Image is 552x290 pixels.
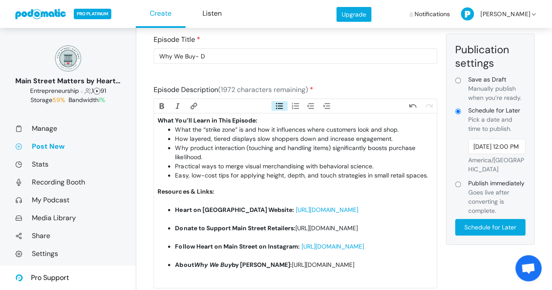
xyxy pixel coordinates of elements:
[271,101,287,111] button: Bullets
[31,96,67,104] span: Storage
[158,188,214,195] strong: Resources & Links:
[319,101,335,111] button: Increase Level
[175,162,433,171] li: Practical ways to merge visual merchandising with behavioral science.
[15,76,120,86] div: Main Street Matters by Heart on [GEOGRAPHIC_DATA]
[15,231,120,240] a: Share
[295,206,358,214] a: [URL][DOMAIN_NAME]
[170,101,185,111] button: Italic
[231,261,291,269] strong: by [PERSON_NAME]:
[455,43,525,70] div: Publication settings
[15,213,120,222] a: Media Library
[301,242,363,250] a: [URL][DOMAIN_NAME]
[175,242,299,250] strong: Follow Heart on Main Street on Instagram:
[154,85,313,95] label: Episode Description
[55,45,81,72] img: 150x150_17130234.png
[175,261,194,269] strong: About
[421,101,436,111] button: Redo
[468,106,525,115] span: Schedule for Later
[336,7,371,22] a: Upgrade
[194,261,231,269] em: Why We Buy
[468,75,525,84] span: Save as Draft
[461,7,474,20] img: P-50-ab8a3cff1f42e3edaa744736fdbd136011fc75d0d07c0e6946c3d5a70d29199b.png
[69,96,105,104] span: Bandwidth
[154,101,170,111] button: Bold
[455,219,525,235] input: Schedule for Later
[175,134,433,143] li: How layered, tiered displays slow shoppers down and increase engagement.
[461,1,537,27] a: [PERSON_NAME]
[175,171,433,180] li: Easy, low-cost tips for applying height, depth, and touch strategies in small retail spaces.
[175,260,433,279] li: [URL][DOMAIN_NAME]
[15,124,120,133] a: Manage
[15,160,120,169] a: Stats
[74,9,111,19] span: PRO PLATINUM
[99,96,105,104] span: 1%
[175,224,433,242] li: [URL][DOMAIN_NAME]
[288,101,303,111] button: Numbers
[158,116,257,124] strong: What You’ll Learn in This Episode:
[15,86,120,96] div: 1 91
[136,0,185,28] a: Create
[85,87,92,95] span: Followers
[15,266,69,290] a: Pro Support
[186,101,202,111] button: Link
[52,96,65,104] span: 59%
[515,255,542,281] a: Open chat
[468,179,525,188] span: Publish immediately
[93,87,100,95] span: Episodes
[175,125,433,134] li: What the “strike zone” is and how it influences where customers look and shop.
[468,156,525,174] div: America/[GEOGRAPHIC_DATA]
[405,101,421,111] button: Undo
[468,116,512,133] span: Pick a date and time to publish.
[15,195,120,205] a: My Podcast
[15,249,120,258] a: Settings
[480,1,530,27] span: [PERSON_NAME]
[415,1,450,27] span: Notifications
[175,224,295,232] strong: Donate to Support Main Street Retailers:
[175,206,294,214] strong: Heart on [GEOGRAPHIC_DATA] Website:
[15,142,120,151] a: Post New
[218,85,308,94] span: (1972 characters remaining)
[468,85,521,102] span: Manually publish when you’re ready.
[187,0,237,28] a: Listen
[154,34,200,45] label: Episode Title
[30,87,79,95] span: Business: Entrepreneurship
[468,188,509,215] span: Goes live after converting is complete.
[303,101,319,111] button: Decrease Level
[15,177,120,187] a: Recording Booth
[175,143,433,162] li: Why product interaction (touching and handling items) significantly boosts purchase likelihood.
